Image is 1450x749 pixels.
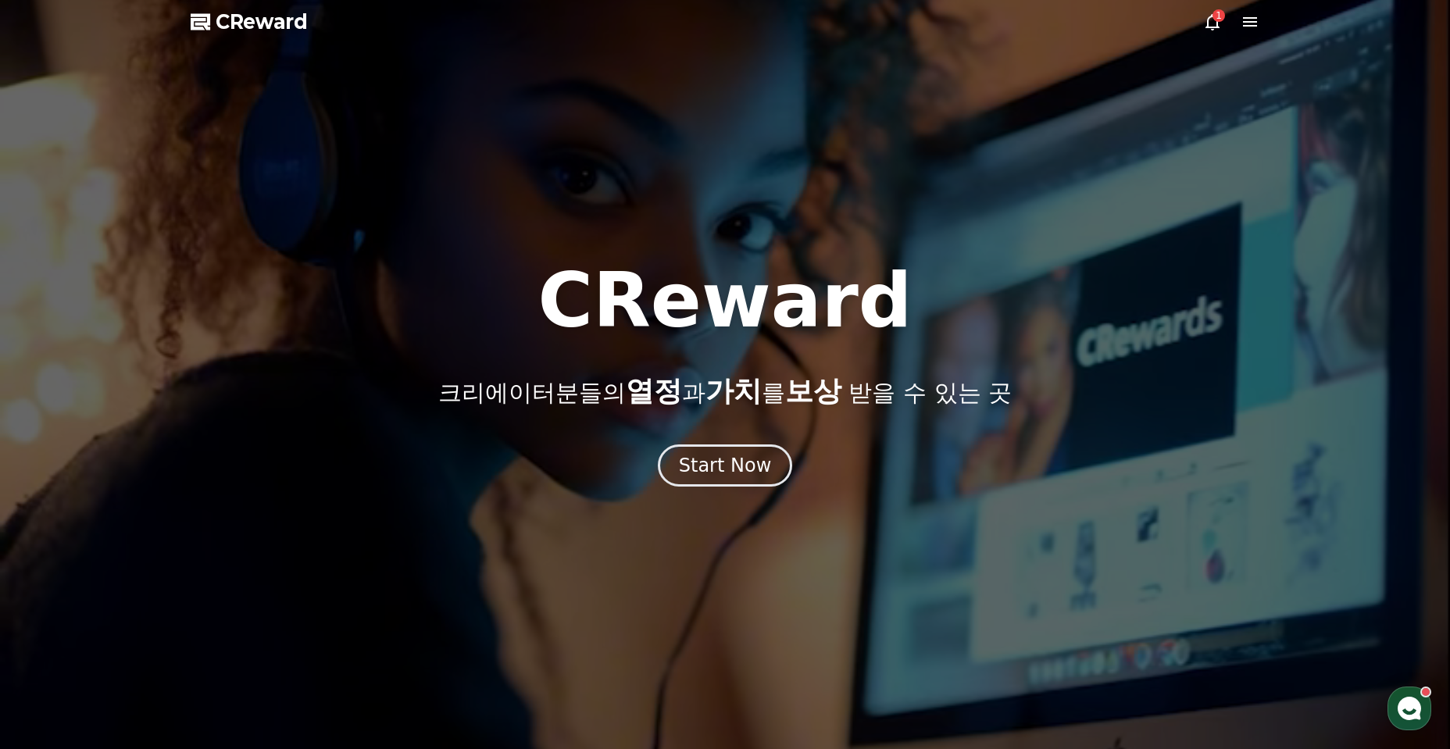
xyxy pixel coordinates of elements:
a: Start Now [658,460,793,475]
span: 가치 [705,375,762,407]
span: 설정 [241,519,260,531]
a: 대화 [103,495,202,534]
span: 홈 [49,519,59,531]
span: 보상 [785,375,841,407]
a: CReward [191,9,308,34]
a: 홈 [5,495,103,534]
a: 설정 [202,495,300,534]
div: Start Now [679,453,772,478]
h1: CReward [537,263,912,338]
div: 1 [1212,9,1225,22]
a: 1 [1203,12,1222,31]
p: 크리에이터분들의 과 를 받을 수 있는 곳 [438,376,1012,407]
span: CReward [216,9,308,34]
span: 열정 [626,375,682,407]
button: Start Now [658,444,793,487]
span: 대화 [143,519,162,532]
